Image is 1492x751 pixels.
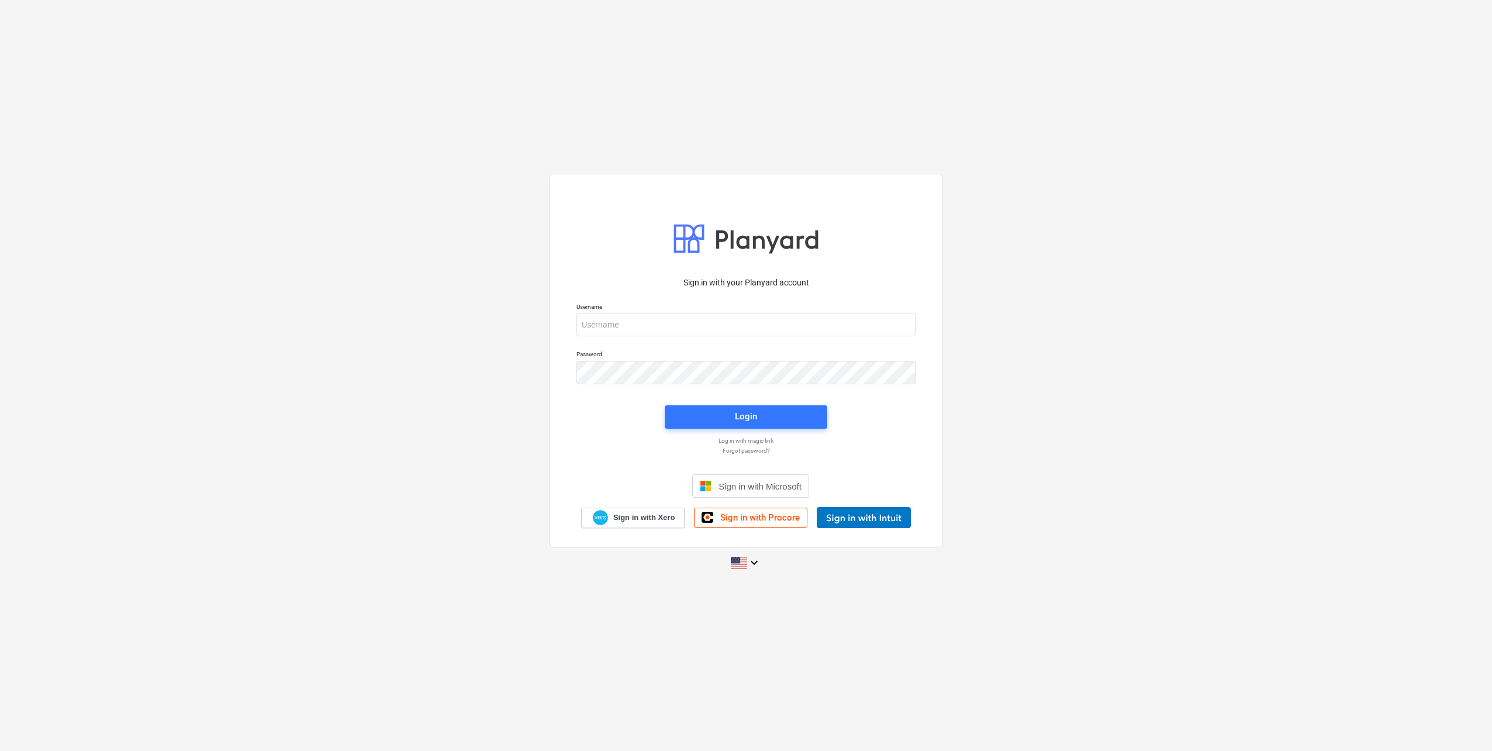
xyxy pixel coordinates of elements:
button: Login [665,405,827,429]
a: Sign in with Xero [581,508,685,528]
input: Username [576,313,916,336]
div: Login [735,409,757,424]
span: Sign in with Microsoft [719,481,802,491]
span: Sign in with Xero [613,512,675,523]
a: Forgot password? [571,447,921,454]
p: Username [576,303,916,313]
a: Sign in with Procore [694,508,807,528]
p: Sign in with your Planyard account [576,277,916,289]
p: Password [576,350,916,360]
span: Sign in with Procore [720,512,800,523]
img: Xero logo [593,510,608,526]
a: Log in with magic link [571,437,921,445]
i: keyboard_arrow_down [747,556,761,570]
img: Microsoft logo [700,480,712,492]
